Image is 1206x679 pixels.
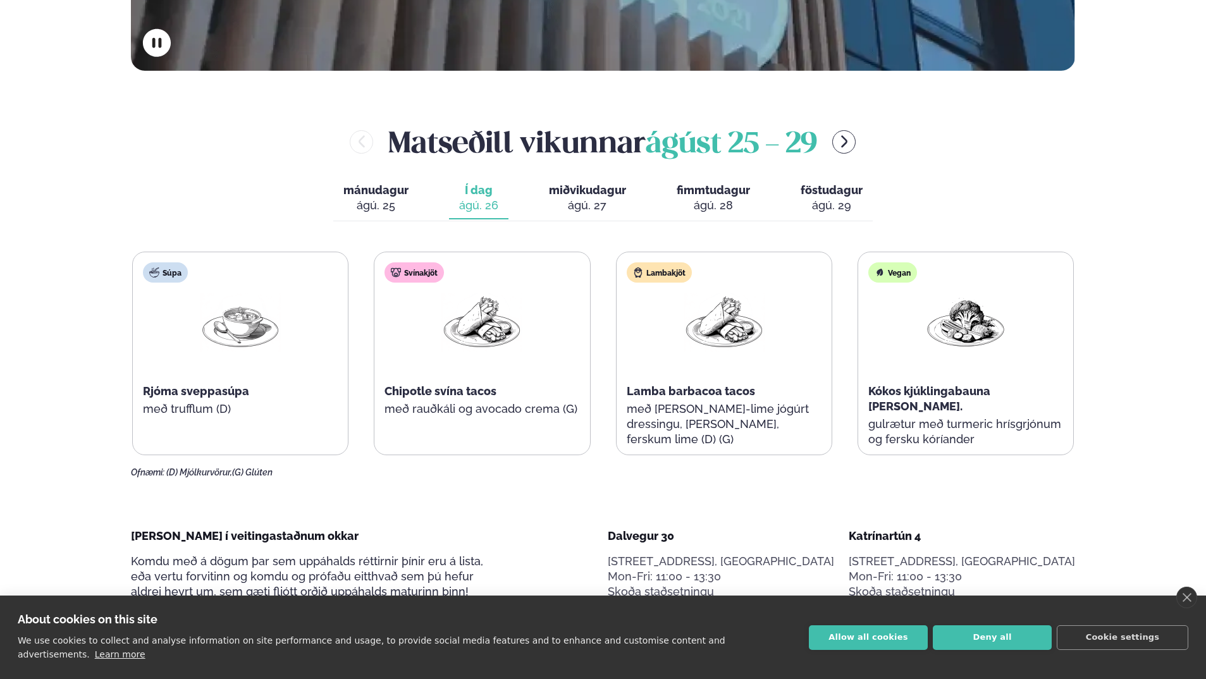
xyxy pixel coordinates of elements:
[200,293,281,352] img: Soup.png
[131,554,483,598] span: Komdu með á dögum þar sem uppáhalds réttirnir þínir eru á lista, eða vertu forvitinn og komdu og ...
[608,569,834,584] div: Mon-Fri: 11:00 - 13:30
[232,467,273,477] span: (G) Glúten
[343,198,409,213] div: ágú. 25
[849,584,955,599] a: Skoða staðsetningu
[933,625,1052,650] button: Deny all
[1176,587,1197,608] a: close
[385,262,444,283] div: Svínakjöt
[459,183,498,198] span: Í dag
[143,401,338,417] p: með trufflum (D)
[801,198,863,213] div: ágú. 29
[459,198,498,213] div: ágú. 26
[1057,625,1188,650] button: Cookie settings
[646,131,817,159] span: ágúst 25 - 29
[18,635,725,659] p: We use cookies to collect and analyse information on site performance and usage, to provide socia...
[633,267,643,278] img: Lamb.svg
[849,569,1075,584] div: Mon-Fri: 11:00 - 13:30
[627,401,821,447] p: með [PERSON_NAME]-lime jógúrt dressingu, [PERSON_NAME], ferskum lime (D) (G)
[333,178,419,219] button: mánudagur ágú. 25
[801,183,863,197] span: föstudagur
[441,293,522,352] img: Wraps.png
[385,401,579,417] p: með rauðkáli og avocado crema (G)
[608,554,834,569] p: [STREET_ADDRESS], [GEOGRAPHIC_DATA]
[875,267,885,278] img: Vegan.svg
[677,183,750,197] span: fimmtudagur
[868,384,990,413] span: Kókos kjúklingabauna [PERSON_NAME].
[388,121,817,162] h2: Matseðill vikunnar
[809,625,928,650] button: Allow all cookies
[18,613,157,626] strong: About cookies on this site
[868,262,917,283] div: Vegan
[849,529,1075,544] div: Katrínartún 4
[549,198,626,213] div: ágú. 27
[667,178,760,219] button: fimmtudagur ágú. 28
[549,183,626,197] span: miðvikudagur
[832,130,856,154] button: menu-btn-right
[131,529,359,542] span: [PERSON_NAME] í veitingastaðnum okkar
[131,467,164,477] span: Ofnæmi:
[684,293,765,352] img: Wraps.png
[343,183,409,197] span: mánudagur
[791,178,873,219] button: föstudagur ágú. 29
[925,293,1006,352] img: Vegan.png
[849,554,1075,569] p: [STREET_ADDRESS], [GEOGRAPHIC_DATA]
[95,649,145,659] a: Learn more
[166,467,232,477] span: (D) Mjólkurvörur,
[627,262,692,283] div: Lambakjöt
[143,262,188,283] div: Súpa
[143,384,249,398] span: Rjóma sveppasúpa
[868,417,1063,447] p: gulrætur með turmeric hrísgrjónum og fersku kóríander
[149,267,159,278] img: soup.svg
[677,198,750,213] div: ágú. 28
[627,384,755,398] span: Lamba barbacoa tacos
[350,130,373,154] button: menu-btn-left
[539,178,636,219] button: miðvikudagur ágú. 27
[608,584,714,599] a: Skoða staðsetningu
[608,529,834,544] div: Dalvegur 30
[385,384,496,398] span: Chipotle svína tacos
[391,267,401,278] img: pork.svg
[449,178,508,219] button: Í dag ágú. 26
